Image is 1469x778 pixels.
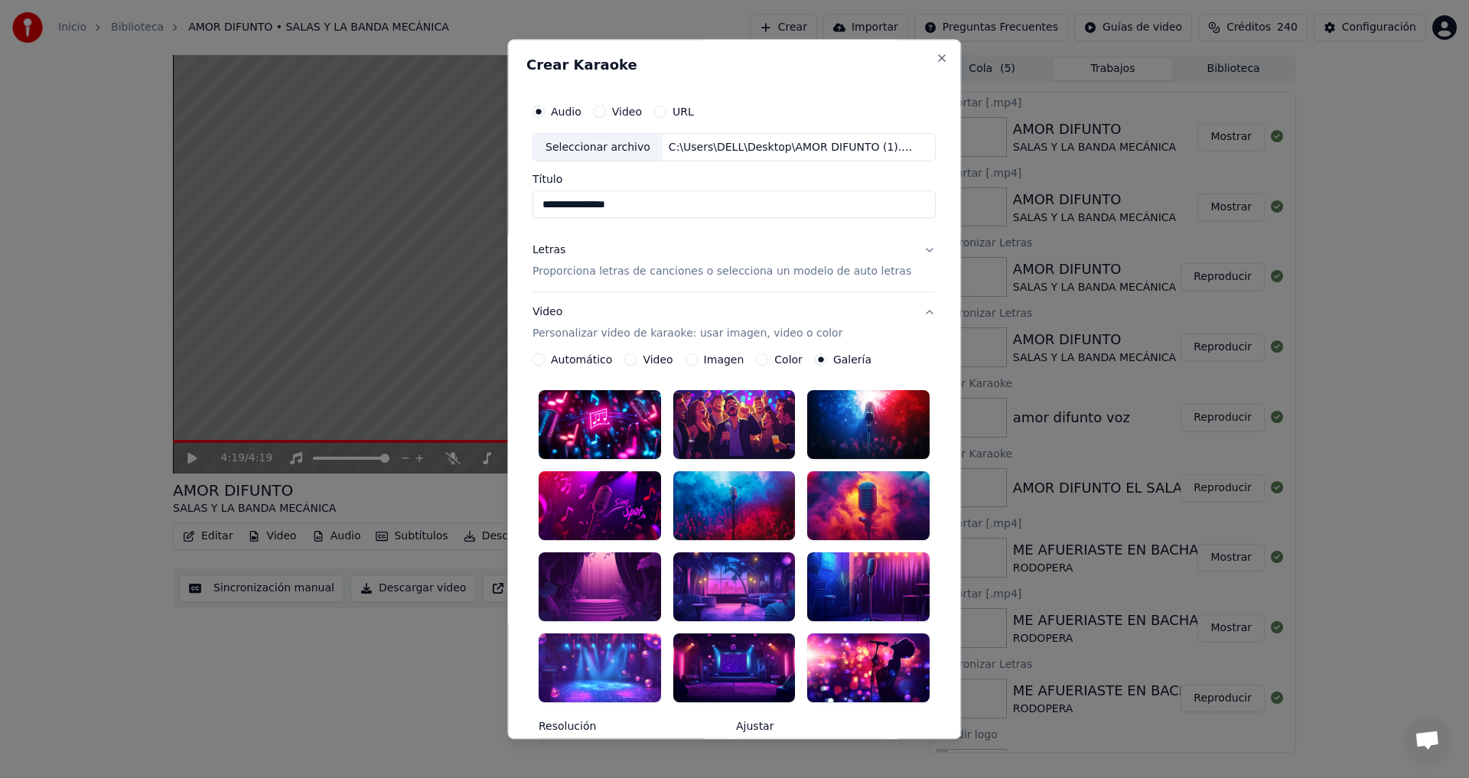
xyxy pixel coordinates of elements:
h2: Crear Karaoke [526,58,942,72]
p: Proporciona letras de canciones o selecciona un modelo de auto letras [533,265,911,280]
div: Seleccionar archivo [533,134,663,161]
button: LetrasProporciona letras de canciones o selecciona un modelo de auto letras [533,231,936,292]
label: Ajustar [736,721,889,731]
label: Audio [551,106,581,117]
p: Personalizar video de karaoke: usar imagen, video o color [533,327,842,342]
button: VideoPersonalizar video de karaoke: usar imagen, video o color [533,293,936,354]
label: URL [673,106,694,117]
label: Color [775,355,803,366]
label: Imagen [704,355,744,366]
label: Título [533,174,936,185]
div: Letras [533,243,565,259]
div: Video [533,305,842,342]
label: Automático [551,355,612,366]
label: Galería [833,355,871,366]
label: Video [643,355,673,366]
label: Resolución [539,721,730,731]
div: C:\Users\DELL\Desktop\AMOR DIFUNTO (1).mp3 [663,140,923,155]
label: Video [612,106,642,117]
